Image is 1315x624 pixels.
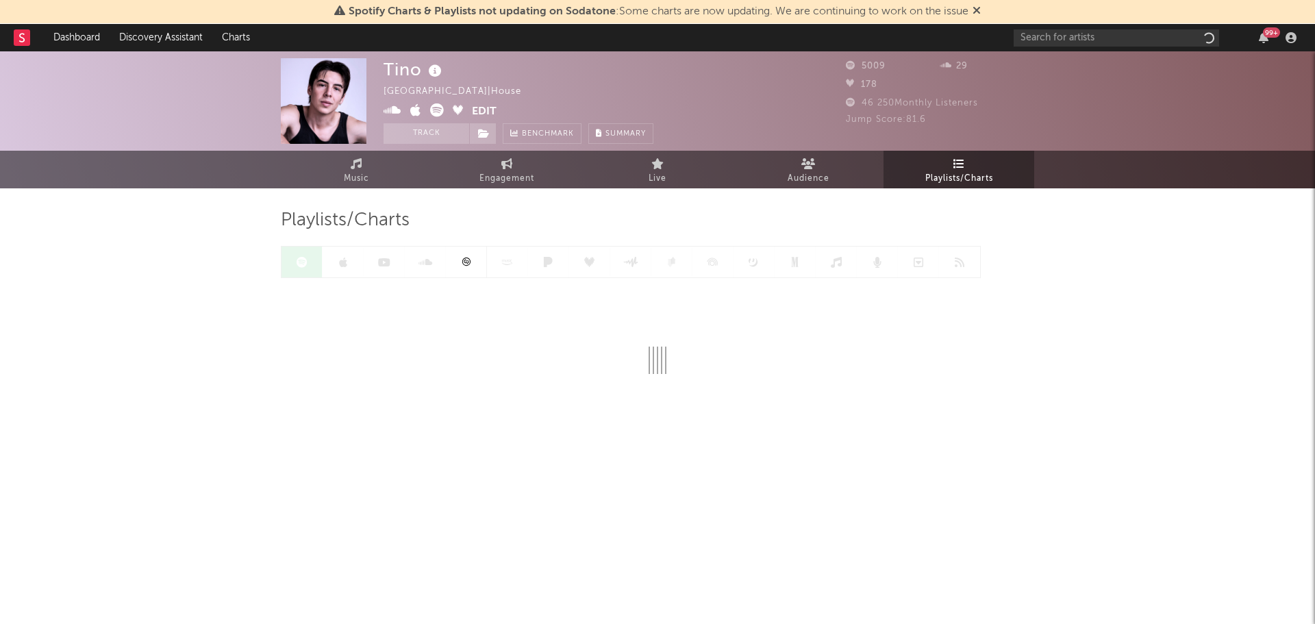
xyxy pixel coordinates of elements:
[733,151,884,188] a: Audience
[472,103,497,121] button: Edit
[649,171,666,187] span: Live
[503,123,581,144] a: Benchmark
[846,62,886,71] span: 5009
[384,123,469,144] button: Track
[884,151,1034,188] a: Playlists/Charts
[431,151,582,188] a: Engagement
[925,171,993,187] span: Playlists/Charts
[588,123,653,144] button: Summary
[605,130,646,138] span: Summary
[1014,29,1219,47] input: Search for artists
[349,6,968,17] span: : Some charts are now updating. We are continuing to work on the issue
[1263,27,1280,38] div: 99 +
[349,6,616,17] span: Spotify Charts & Playlists not updating on Sodatone
[846,99,978,108] span: 46 250 Monthly Listeners
[846,115,926,124] span: Jump Score: 81.6
[479,171,534,187] span: Engagement
[522,126,574,142] span: Benchmark
[281,151,431,188] a: Music
[384,84,537,100] div: [GEOGRAPHIC_DATA] | House
[788,171,829,187] span: Audience
[44,24,110,51] a: Dashboard
[1259,32,1268,43] button: 99+
[384,58,445,81] div: Tino
[940,62,968,71] span: 29
[212,24,260,51] a: Charts
[846,80,877,89] span: 178
[973,6,981,17] span: Dismiss
[582,151,733,188] a: Live
[281,212,410,229] span: Playlists/Charts
[344,171,369,187] span: Music
[110,24,212,51] a: Discovery Assistant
